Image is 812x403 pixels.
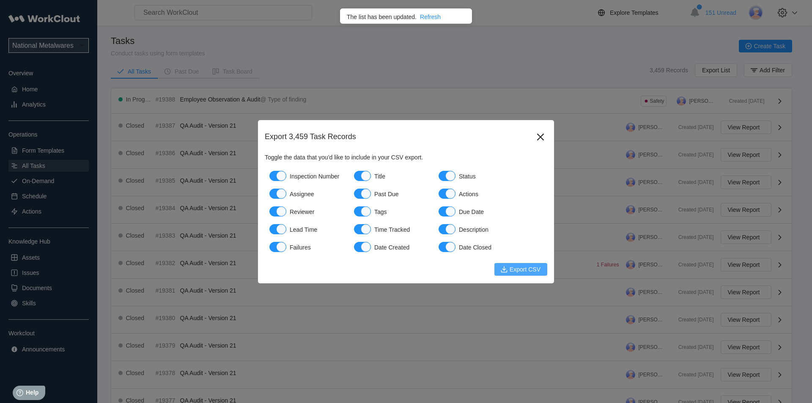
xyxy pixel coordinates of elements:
[420,14,441,20] div: Refresh
[265,167,349,185] label: Inspection Number
[354,242,371,252] button: Date Created
[439,242,455,252] button: Date Closed
[347,14,417,20] div: The list has been updated.
[269,189,286,199] button: Assignee
[434,167,518,185] label: Status
[434,203,518,221] label: Due Date
[265,221,349,239] label: Lead Time
[265,154,547,161] div: Toggle the data that you’d like to include in your CSV export.
[464,12,469,19] button: close
[510,266,540,272] span: Export CSV
[269,242,286,252] button: Failures
[349,221,434,239] label: Time Tracked
[265,203,349,221] label: Reviewer
[439,206,455,217] button: Due Date
[265,185,349,203] label: Assignee
[349,185,434,203] label: Past Due
[354,206,371,217] button: Tags
[439,189,455,199] button: Actions
[434,221,518,239] label: Description
[269,171,286,181] button: Inspection Number
[354,224,371,234] button: Time Tracked
[349,239,434,256] label: Date Created
[354,171,371,181] button: Title
[269,206,286,217] button: Reviewer
[434,185,518,203] label: Actions
[439,171,455,181] button: Status
[265,132,534,141] div: Export 3,459 Task Records
[494,263,547,276] button: Export CSV
[439,224,455,234] button: Description
[434,239,518,256] label: Date Closed
[265,239,349,256] label: Failures
[349,167,434,185] label: Title
[269,224,286,234] button: Lead Time
[354,189,371,199] button: Past Due
[349,203,434,221] label: Tags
